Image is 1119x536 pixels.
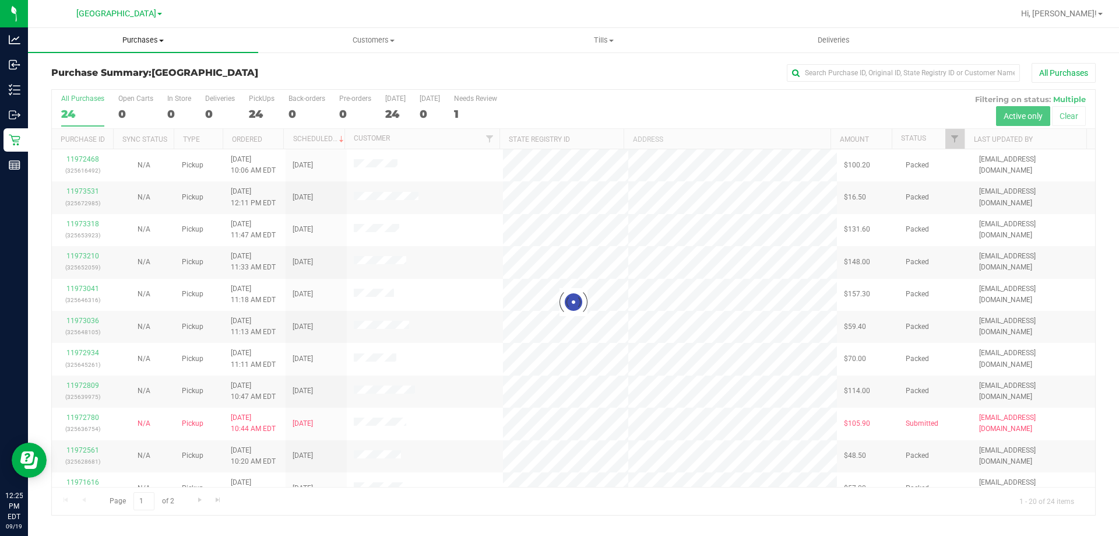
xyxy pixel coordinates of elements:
inline-svg: Outbound [9,109,20,121]
a: Customers [258,28,488,52]
span: [GEOGRAPHIC_DATA] [76,9,156,19]
p: 12:25 PM EDT [5,491,23,522]
inline-svg: Inbound [9,59,20,71]
iframe: Resource center [12,443,47,478]
span: [GEOGRAPHIC_DATA] [152,67,258,78]
span: Deliveries [802,35,865,45]
p: 09/19 [5,522,23,531]
span: Customers [259,35,488,45]
inline-svg: Reports [9,159,20,171]
span: Purchases [28,35,258,45]
inline-svg: Inventory [9,84,20,96]
a: Purchases [28,28,258,52]
button: All Purchases [1032,63,1096,83]
a: Tills [488,28,719,52]
input: Search Purchase ID, Original ID, State Registry ID or Customer Name... [787,64,1020,82]
inline-svg: Analytics [9,34,20,45]
h3: Purchase Summary: [51,68,399,78]
a: Deliveries [719,28,949,52]
span: Hi, [PERSON_NAME]! [1021,9,1097,18]
inline-svg: Retail [9,134,20,146]
span: Tills [489,35,718,45]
